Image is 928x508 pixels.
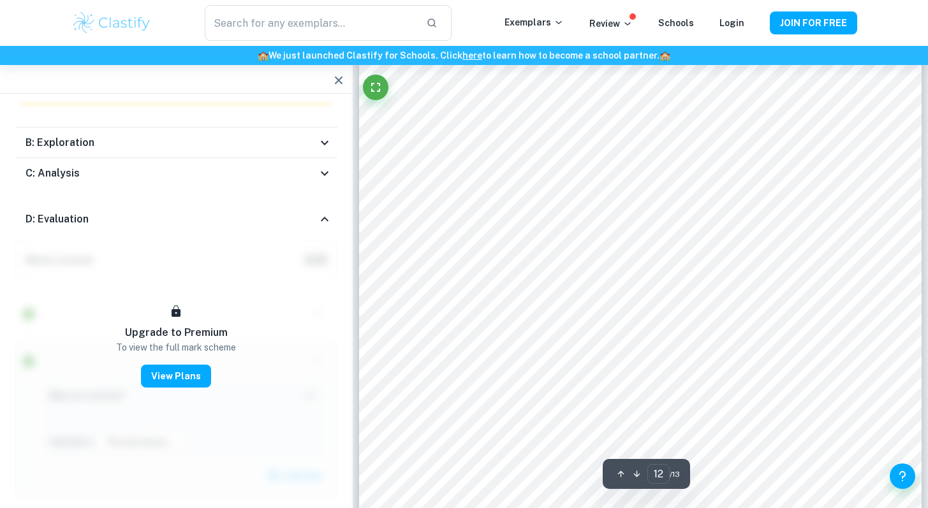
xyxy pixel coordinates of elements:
[363,75,388,100] button: Fullscreen
[890,463,915,489] button: Help and Feedback
[658,18,694,28] a: Schools
[670,468,680,480] span: / 13
[205,5,415,41] input: Search for any exemplars...
[26,212,89,227] h6: D: Evaluation
[659,50,670,61] span: 🏫
[15,199,337,240] div: D: Evaluation
[258,50,269,61] span: 🏫
[3,48,925,62] h6: We just launched Clastify for Schools. Click to learn how to become a school partner.
[770,11,857,34] button: JOIN FOR FREE
[15,158,337,189] div: C: Analysis
[116,340,236,354] p: To view the full mark scheme
[719,18,744,28] a: Login
[125,325,228,340] h6: Upgrade to Premium
[462,50,482,61] a: here
[71,10,152,36] img: Clastify logo
[26,166,80,181] h6: C: Analysis
[505,15,564,29] p: Exemplars
[26,135,94,150] h6: B: Exploration
[15,127,337,158] div: B: Exploration
[589,17,633,31] p: Review
[141,365,211,388] button: View Plans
